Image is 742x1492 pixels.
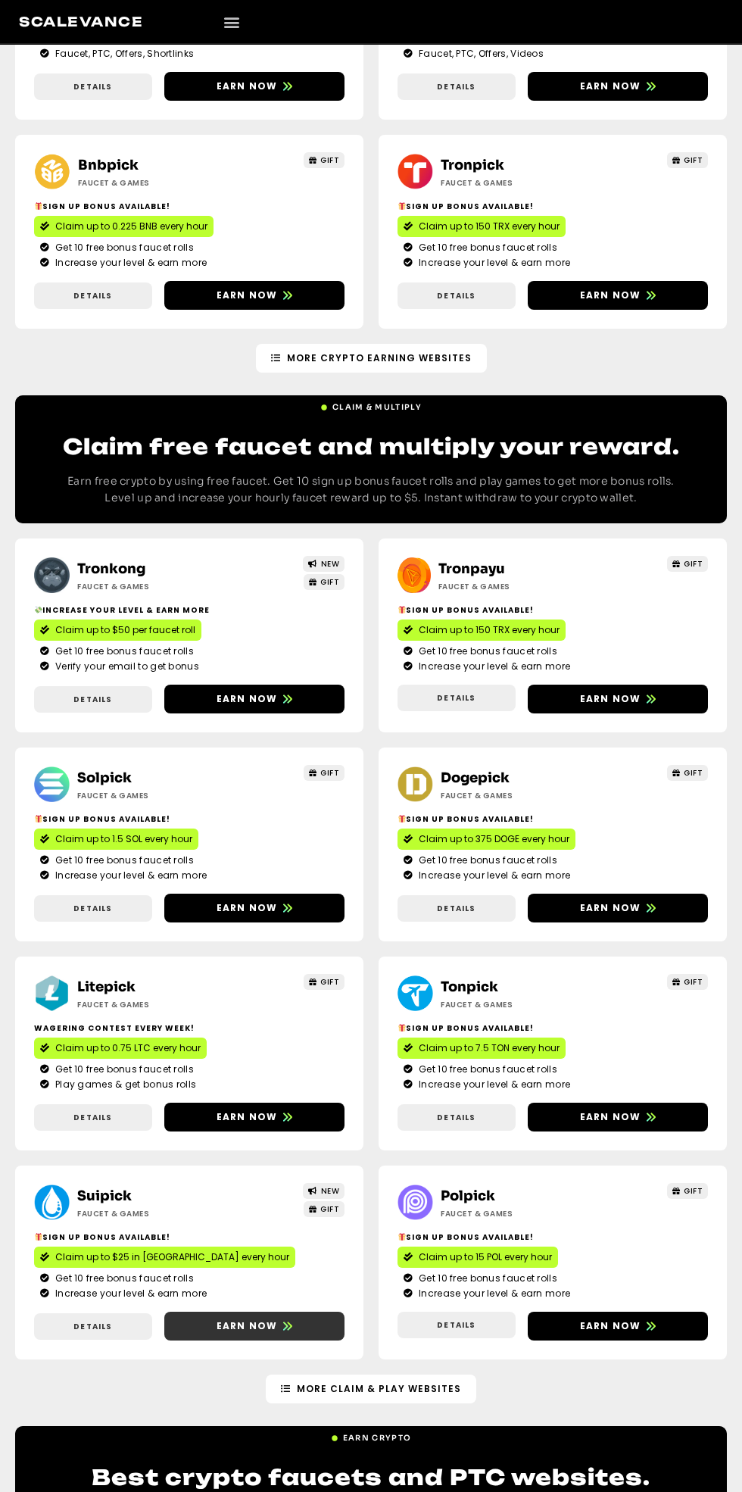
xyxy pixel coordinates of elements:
span: Earn now [217,901,278,915]
span: Earn now [580,80,641,93]
a: Scalevance [19,14,143,30]
a: NEW [303,1183,344,1199]
span: Increase your level & earn more [415,256,570,270]
h2: Faucet & Games [77,790,241,801]
img: 🎁 [35,1233,42,1241]
a: Earn Crypto [331,1426,411,1444]
p: Earn free crypto by using free faucet. Get 10 sign up bonus faucet rolls and play games to get mo... [53,473,689,507]
img: 🎁 [398,202,406,210]
a: Details [34,895,152,922]
span: Details [73,81,112,92]
h2: Sign Up Bonus Available! [34,201,344,212]
span: Claim up to 7.5 TON every hour [419,1041,560,1055]
a: GIFT [667,1183,709,1199]
span: Claim up to 0.225 BNB every hour [55,220,207,233]
span: More Crypto Earning Websites [287,351,472,365]
a: Earn now [528,1103,708,1131]
h2: Faucet & Games [441,1208,604,1219]
a: Tronpick [441,157,504,173]
h2: Faucet & Games [77,581,241,592]
h2: Faucet & Games [438,581,602,592]
span: Claim up to 150 TRX every hour [419,220,560,233]
a: Tonpick [441,979,498,995]
a: Details [397,282,516,309]
span: Increase your level & earn more [51,1287,207,1300]
a: GIFT [304,152,345,168]
span: Claim & Multiply [332,401,422,413]
a: Details [34,686,152,713]
span: Earn now [580,1110,641,1124]
a: More Claim & Play Websites [266,1375,476,1403]
a: Earn now [528,685,708,713]
div: Menu Toggle [219,9,244,34]
span: GIFT [684,976,703,988]
span: Get 10 free bonus faucet rolls [51,241,194,254]
a: Details [34,73,152,100]
a: Suipick [77,1188,132,1204]
span: Get 10 free bonus faucet rolls [51,854,194,867]
img: 🎁 [35,202,42,210]
a: Details [34,1104,152,1131]
a: Earn now [164,1103,344,1131]
span: GIFT [684,558,703,570]
a: GIFT [667,556,709,572]
span: GIFT [320,1203,339,1215]
h2: Sign Up Bonus Available! [397,604,708,616]
span: Details [73,1112,112,1123]
h2: Faucet & Games [77,1208,241,1219]
a: GIFT [304,974,345,990]
a: Claim up to 0.75 LTC every hour [34,1038,207,1059]
span: GIFT [684,767,703,779]
a: Tronkong [77,560,145,577]
img: 🎁 [35,815,42,822]
a: Litepick [77,979,136,995]
a: Details [397,73,516,100]
span: Increase your level & earn more [415,1287,570,1300]
a: GIFT [667,152,709,168]
img: 🎁 [398,1233,406,1241]
span: Earn Crypto [343,1432,411,1444]
span: Claim up to 15 POL every hour [419,1250,552,1264]
a: Dogepick [441,769,510,786]
span: Claim up to 0.75 LTC every hour [55,1041,201,1055]
a: Claim up to 150 TRX every hour [397,216,566,237]
span: Earn now [217,1319,278,1333]
span: GIFT [320,767,339,779]
a: GIFT [304,1201,345,1217]
span: Claim up to 375 DOGE every hour [419,832,569,846]
span: Get 10 free bonus faucet rolls [51,1272,194,1285]
a: Details [397,895,516,922]
a: GIFT [304,765,345,781]
a: Claim up to $50 per faucet roll [34,620,201,641]
span: Increase your level & earn more [415,660,570,673]
span: NEW [321,1185,340,1197]
a: Bnbpick [78,157,139,173]
span: Claim up to 1.5 SOL every hour [55,832,192,846]
h2: Sign Up Bonus Available! [397,201,708,212]
img: 💸 [35,606,42,613]
span: GIFT [684,155,703,166]
a: Claim up to 375 DOGE every hour [397,829,575,850]
a: Details [34,1313,152,1340]
span: GIFT [320,976,339,988]
span: Details [73,903,112,914]
a: Solpick [77,769,132,786]
img: 🎁 [398,815,406,822]
img: 🎁 [398,1024,406,1032]
a: Details [397,1312,516,1338]
span: Earn now [580,901,641,915]
span: GIFT [320,155,339,166]
span: Earn now [580,692,641,706]
span: Faucet, PTC, Offers, Shortlinks [51,47,194,61]
h2: Best crypto faucets and PTC websites. [53,1462,689,1492]
span: GIFT [684,1185,703,1197]
span: Earn now [217,1110,278,1124]
a: Earn now [164,894,344,922]
a: Earn now [528,1312,708,1341]
span: More Claim & Play Websites [297,1382,461,1396]
h2: Faucet & Games [441,999,604,1010]
a: Claim up to 0.225 BNB every hour [34,216,214,237]
span: Details [73,694,112,705]
span: Details [73,1321,112,1332]
span: Earn now [217,692,278,706]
